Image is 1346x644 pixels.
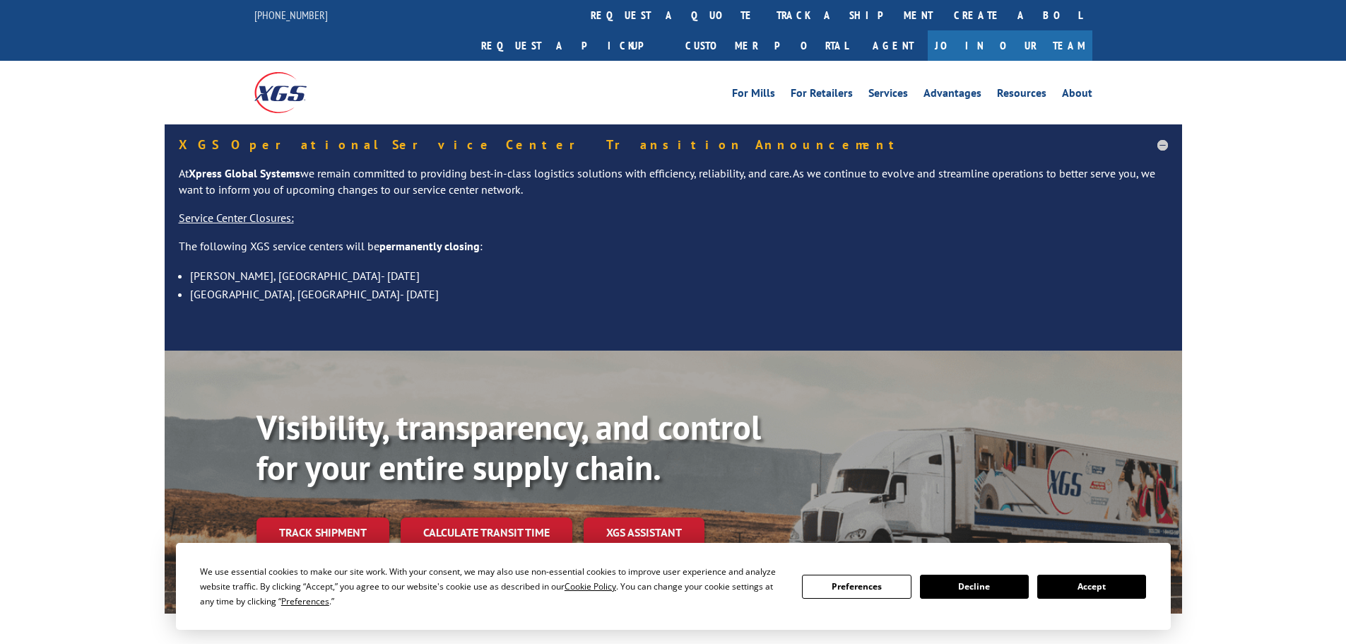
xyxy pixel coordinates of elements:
[200,564,785,609] div: We use essential cookies to make our site work. With your consent, we may also use non-essential ...
[1037,575,1146,599] button: Accept
[1062,88,1092,103] a: About
[928,30,1092,61] a: Join Our Team
[565,580,616,592] span: Cookie Policy
[190,267,1168,285] li: [PERSON_NAME], [GEOGRAPHIC_DATA]- [DATE]
[675,30,858,61] a: Customer Portal
[401,517,572,548] a: Calculate transit time
[920,575,1029,599] button: Decline
[254,8,328,22] a: [PHONE_NUMBER]
[179,139,1168,151] h5: XGS Operational Service Center Transition Announcement
[256,405,761,490] b: Visibility, transparency, and control for your entire supply chain.
[802,575,911,599] button: Preferences
[176,543,1171,630] div: Cookie Consent Prompt
[179,165,1168,211] p: At we remain committed to providing best-in-class logistics solutions with efficiency, reliabilit...
[791,88,853,103] a: For Retailers
[868,88,908,103] a: Services
[179,211,294,225] u: Service Center Closures:
[471,30,675,61] a: Request a pickup
[190,285,1168,303] li: [GEOGRAPHIC_DATA], [GEOGRAPHIC_DATA]- [DATE]
[189,166,300,180] strong: Xpress Global Systems
[584,517,704,548] a: XGS ASSISTANT
[923,88,981,103] a: Advantages
[379,239,480,253] strong: permanently closing
[997,88,1046,103] a: Resources
[858,30,928,61] a: Agent
[179,238,1168,267] p: The following XGS service centers will be :
[256,517,389,547] a: Track shipment
[281,595,329,607] span: Preferences
[732,88,775,103] a: For Mills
